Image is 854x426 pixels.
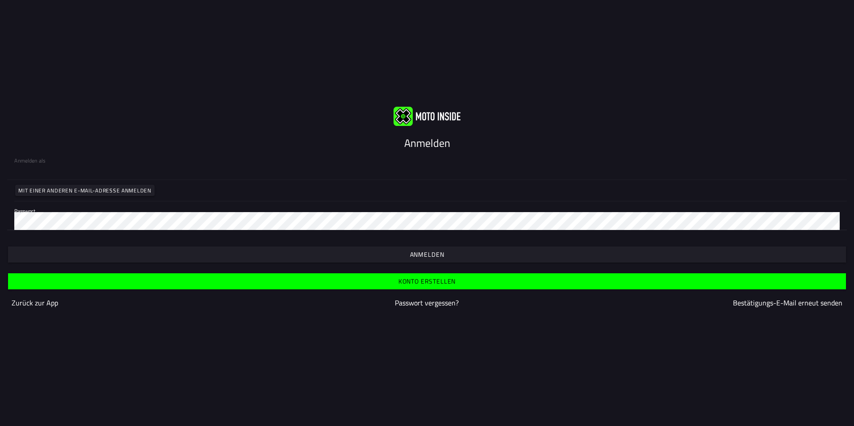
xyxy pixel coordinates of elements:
[410,251,444,258] ion-text: Anmelden
[395,297,459,308] a: Passwort vergessen?
[15,185,155,196] ion-button: Mit einer anderen E-Mail-Adresse anmelden
[404,135,450,151] ion-text: Anmelden
[12,297,58,308] a: Zurück zur App
[733,297,842,308] a: Bestätigungs-E-Mail erneut senden
[8,273,846,289] ion-button: Konto erstellen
